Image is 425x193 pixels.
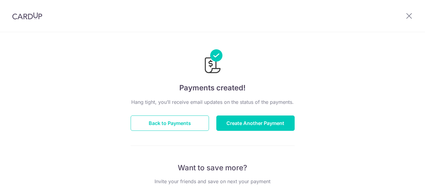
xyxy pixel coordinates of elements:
[131,178,295,185] p: Invite your friends and save on next your payment
[12,12,42,20] img: CardUp
[131,163,295,173] p: Want to save more?
[203,49,222,75] img: Payments
[216,115,295,131] button: Create Another Payment
[131,98,295,106] p: Hang tight, you’ll receive email updates on the status of the payments.
[131,115,209,131] button: Back to Payments
[131,82,295,93] h4: Payments created!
